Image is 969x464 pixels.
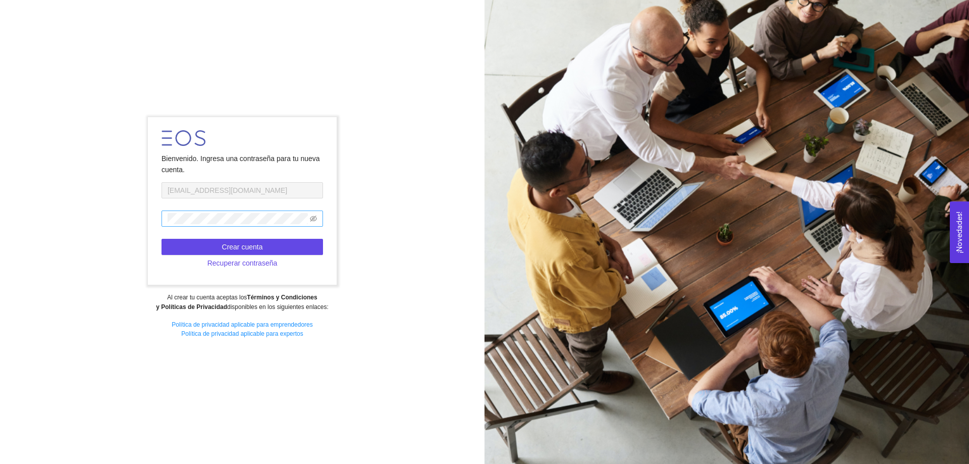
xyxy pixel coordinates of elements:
[172,321,313,328] a: Política de privacidad aplicable para emprendedores
[207,257,278,269] span: Recuperar contraseña
[161,153,323,175] div: Bienvenido. Ingresa una contraseña para tu nueva cuenta.
[161,130,205,146] img: LOGO
[7,293,477,312] div: Al crear tu cuenta aceptas los disponibles en los siguientes enlaces:
[181,330,303,337] a: Política de privacidad aplicable para expertos
[161,182,323,198] input: Correo electrónico
[222,241,263,252] span: Crear cuenta
[161,239,323,255] button: Crear cuenta
[950,201,969,263] button: Open Feedback Widget
[161,259,323,267] a: Recuperar contraseña
[310,215,317,222] span: eye-invisible
[156,294,317,311] strong: Términos y Condiciones y Políticas de Privacidad
[161,255,323,271] button: Recuperar contraseña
